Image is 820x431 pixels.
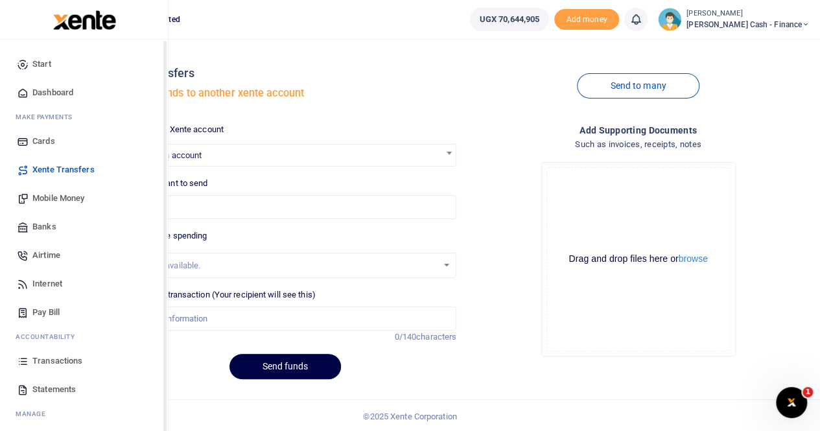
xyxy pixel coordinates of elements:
button: Send funds [229,354,341,379]
span: countability [25,332,75,342]
span: [PERSON_NAME] Cash - Finance [686,19,810,30]
span: Search for an account [113,144,456,167]
li: M [10,404,158,424]
span: characters [416,332,456,342]
span: ake Payments [22,112,73,122]
small: [PERSON_NAME] [686,8,810,19]
a: Airtime [10,241,158,270]
span: anage [22,409,46,419]
span: 1 [802,387,813,397]
iframe: Intercom live chat [776,387,807,418]
span: Cards [32,135,55,148]
span: Airtime [32,249,60,262]
input: UGX [113,195,456,220]
span: Pay Bill [32,306,60,319]
span: UGX 70,644,905 [480,13,539,26]
img: logo-large [53,10,116,30]
a: Dashboard [10,78,158,107]
a: Pay Bill [10,298,158,327]
a: Banks [10,213,158,241]
a: Cards [10,127,158,156]
h4: Add supporting Documents [467,123,810,137]
span: Dashboard [32,86,73,99]
a: Internet [10,270,158,298]
div: Drag and drop files here or [547,253,730,265]
a: Statements [10,375,158,404]
h5: Transfer funds to another xente account [113,87,456,100]
h4: Such as invoices, receipts, notes [467,137,810,152]
span: Internet [32,277,62,290]
a: Transactions [10,347,158,375]
span: Statements [32,383,76,396]
span: Add money [554,9,619,30]
li: Toup your wallet [554,9,619,30]
li: M [10,107,158,127]
li: Wallet ballance [465,8,554,31]
span: Banks [32,220,56,233]
span: 0/140 [395,332,417,342]
label: Memo for this transaction (Your recipient will see this) [113,288,316,301]
span: Search for an account [114,145,456,165]
a: Xente Transfers [10,156,158,184]
button: browse [679,254,708,263]
span: Start [32,58,51,71]
div: No options available. [123,259,438,272]
a: Send to many [577,73,699,99]
a: Add money [554,14,619,23]
h4: Xente transfers [113,66,456,80]
a: profile-user [PERSON_NAME] [PERSON_NAME] Cash - Finance [658,8,810,31]
li: Ac [10,327,158,347]
a: logo-small logo-large logo-large [52,14,116,24]
img: profile-user [658,8,681,31]
div: File Uploader [541,162,736,356]
span: Transactions [32,355,82,367]
input: Enter extra information [113,307,456,331]
a: UGX 70,644,905 [470,8,549,31]
span: Xente Transfers [32,163,95,176]
a: Mobile Money [10,184,158,213]
a: Start [10,50,158,78]
span: Mobile Money [32,192,84,205]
